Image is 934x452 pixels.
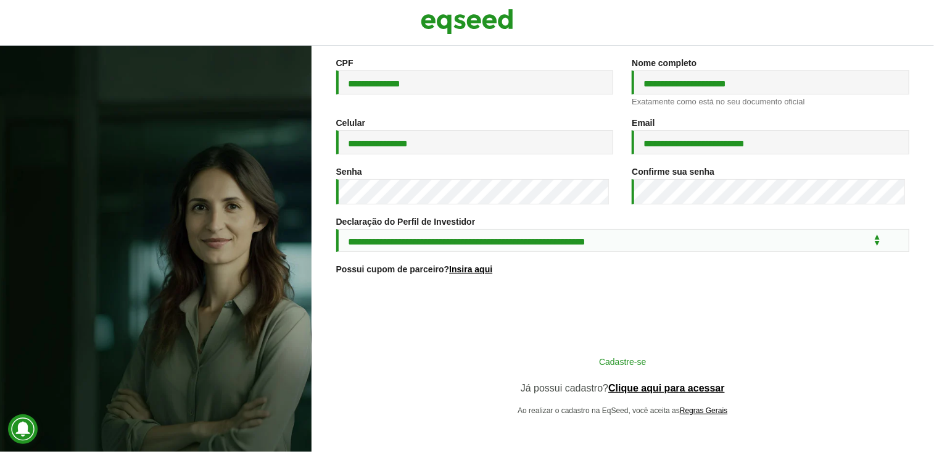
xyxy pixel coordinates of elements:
[462,349,783,373] button: Cadastre-se
[336,59,353,67] label: CPF
[608,383,725,393] a: Clique aqui para acessar
[529,289,716,337] iframe: reCAPTCHA
[336,217,476,226] label: Declaração do Perfil de Investidor
[462,406,783,415] p: Ao realizar o cadastro na EqSeed, você aceita as
[632,119,655,127] label: Email
[680,407,727,414] a: Regras Gerais
[632,59,696,67] label: Nome completo
[632,167,714,176] label: Confirme sua senha
[336,265,493,274] label: Possui cupom de parceiro?
[336,119,365,127] label: Celular
[421,6,513,37] img: EqSeed Logo
[632,98,909,106] div: Exatamente como está no seu documento oficial
[336,167,362,176] label: Senha
[462,382,783,394] p: Já possui cadastro?
[449,265,492,274] a: Insira aqui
